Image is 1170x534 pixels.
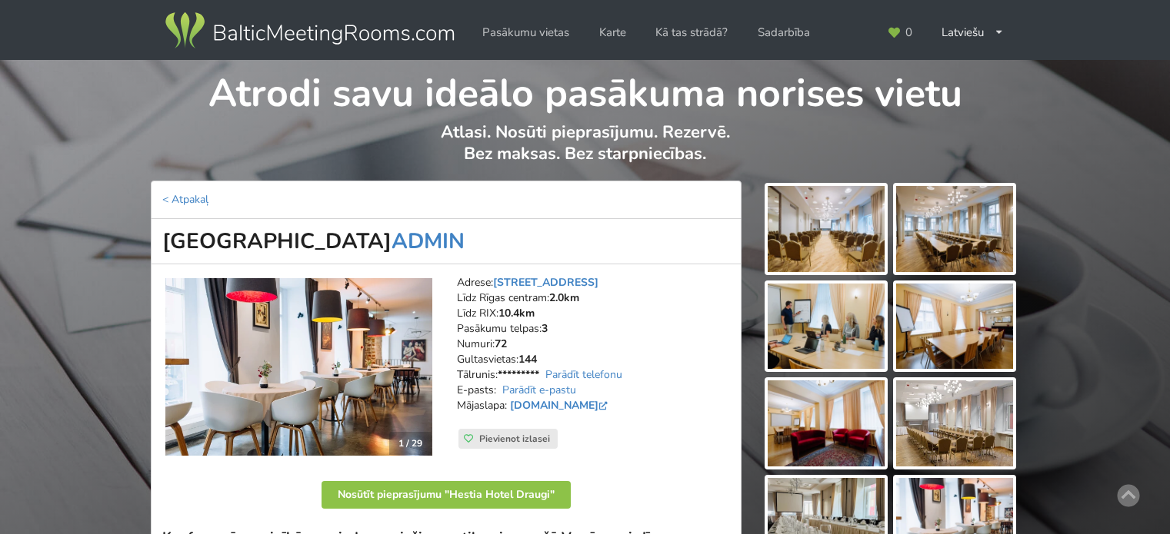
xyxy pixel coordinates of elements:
[495,337,507,351] strong: 72
[389,432,432,455] div: 1 / 29
[151,219,742,264] h1: [GEOGRAPHIC_DATA]
[493,275,598,290] a: [STREET_ADDRESS]
[322,481,571,509] button: Nosūtīt pieprasījumu "Hestia Hotel Draugi"
[162,9,457,52] img: Baltic Meeting Rooms
[152,60,1018,118] h1: Atrodi savu ideālo pasākuma norises vietu
[549,290,579,305] strong: 2.0km
[747,18,821,48] a: Sadarbība
[472,18,580,48] a: Pasākumu vietas
[896,380,1013,466] img: Hestia Hotel Draugi | Rīga | Pasākumu vieta - galerijas bilde
[931,18,1015,48] div: Latviešu
[498,306,535,320] strong: 10.4km
[165,278,432,456] img: Viesnīca | Rīga | Hestia Hotel Draugi
[542,321,548,336] strong: 3
[645,18,738,48] a: Kā tas strādā?
[905,27,912,38] span: 0
[457,275,730,429] address: Adrese: Līdz Rīgas centram: Līdz RIX: Pasākumu telpas: Numuri: Gultasvietas: Tālrunis: E-pasts: M...
[502,383,576,397] a: Parādīt e-pastu
[768,186,885,272] img: Hestia Hotel Draugi | Rīga | Pasākumu vieta - galerijas bilde
[588,18,637,48] a: Karte
[768,380,885,466] img: Hestia Hotel Draugi | Rīga | Pasākumu vieta - galerijas bilde
[479,433,550,445] span: Pievienot izlasei
[510,398,611,413] a: [DOMAIN_NAME]
[152,121,1018,181] p: Atlasi. Nosūti pieprasījumu. Rezervē. Bez maksas. Bez starpniecības.
[896,284,1013,370] img: Hestia Hotel Draugi | Rīga | Pasākumu vieta - galerijas bilde
[518,352,537,367] strong: 144
[165,278,432,456] a: Viesnīca | Rīga | Hestia Hotel Draugi 1 / 29
[162,192,208,207] a: < Atpakaļ
[768,284,885,370] img: Hestia Hotel Draugi | Rīga | Pasākumu vieta - galerijas bilde
[392,227,465,256] a: ADMIN
[545,367,622,382] a: Parādīt telefonu
[896,186,1013,272] img: Hestia Hotel Draugi | Rīga | Pasākumu vieta - galerijas bilde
